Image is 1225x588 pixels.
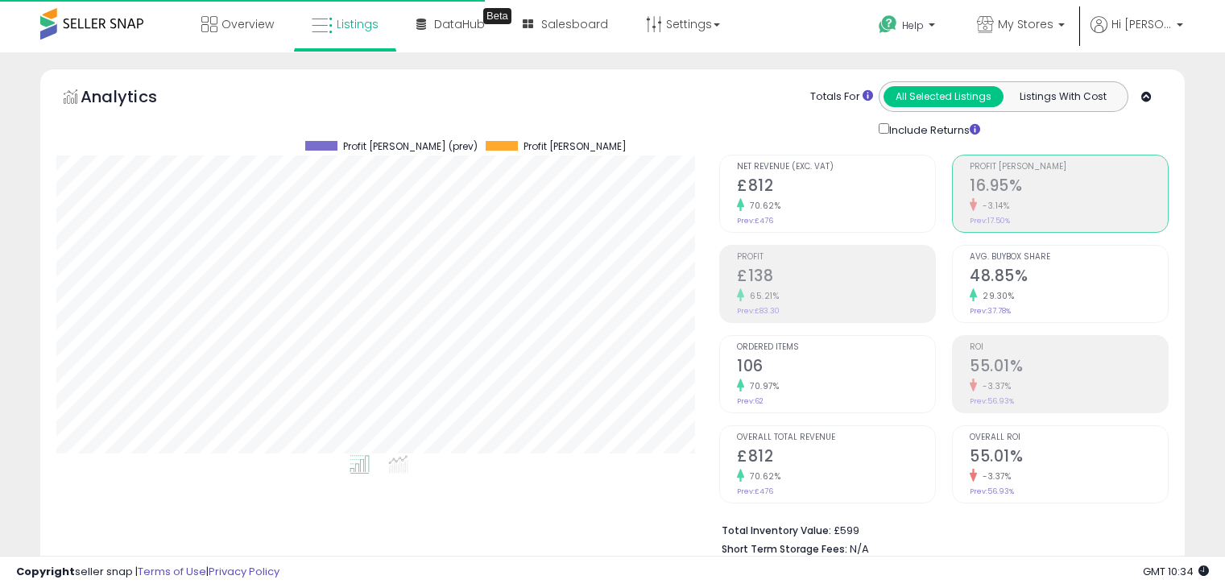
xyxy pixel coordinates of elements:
[970,357,1168,379] h2: 55.01%
[434,16,485,32] span: DataHub
[970,396,1014,406] small: Prev: 56.93%
[1111,16,1172,32] span: Hi [PERSON_NAME]
[902,19,924,32] span: Help
[744,470,780,482] small: 70.62%
[977,380,1011,392] small: -3.37%
[81,85,188,112] h5: Analytics
[878,14,898,35] i: Get Help
[16,565,279,580] div: seller snap | |
[737,343,935,352] span: Ordered Items
[737,267,935,288] h2: £138
[138,564,206,579] a: Terms of Use
[970,267,1168,288] h2: 48.85%
[221,16,274,32] span: Overview
[1090,16,1183,52] a: Hi [PERSON_NAME]
[737,176,935,198] h2: £812
[16,564,75,579] strong: Copyright
[884,86,1004,107] button: All Selected Listings
[970,447,1168,469] h2: 55.01%
[970,306,1011,316] small: Prev: 37.78%
[209,564,279,579] a: Privacy Policy
[483,8,511,24] div: Tooltip anchor
[866,2,951,52] a: Help
[744,380,779,392] small: 70.97%
[737,253,935,262] span: Profit
[970,487,1014,496] small: Prev: 56.93%
[977,290,1014,302] small: 29.30%
[337,16,379,32] span: Listings
[867,120,999,139] div: Include Returns
[524,141,627,152] span: Profit [PERSON_NAME]
[343,141,478,152] span: Profit [PERSON_NAME] (prev)
[998,16,1053,32] span: My Stores
[737,163,935,172] span: Net Revenue (Exc. VAT)
[970,433,1168,442] span: Overall ROI
[1143,564,1209,579] span: 2025-09-16 10:34 GMT
[810,89,873,105] div: Totals For
[970,176,1168,198] h2: 16.95%
[737,396,764,406] small: Prev: 62
[970,343,1168,352] span: ROI
[737,306,780,316] small: Prev: £83.30
[1003,86,1123,107] button: Listings With Cost
[970,163,1168,172] span: Profit [PERSON_NAME]
[722,520,1157,539] li: £599
[744,290,779,302] small: 65.21%
[722,524,831,537] b: Total Inventory Value:
[541,16,608,32] span: Salesboard
[744,200,780,212] small: 70.62%
[850,541,869,557] span: N/A
[970,253,1168,262] span: Avg. Buybox Share
[737,216,773,226] small: Prev: £476
[970,216,1010,226] small: Prev: 17.50%
[737,357,935,379] h2: 106
[722,542,847,556] b: Short Term Storage Fees:
[977,470,1011,482] small: -3.37%
[737,433,935,442] span: Overall Total Revenue
[977,200,1009,212] small: -3.14%
[737,487,773,496] small: Prev: £476
[737,447,935,469] h2: £812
